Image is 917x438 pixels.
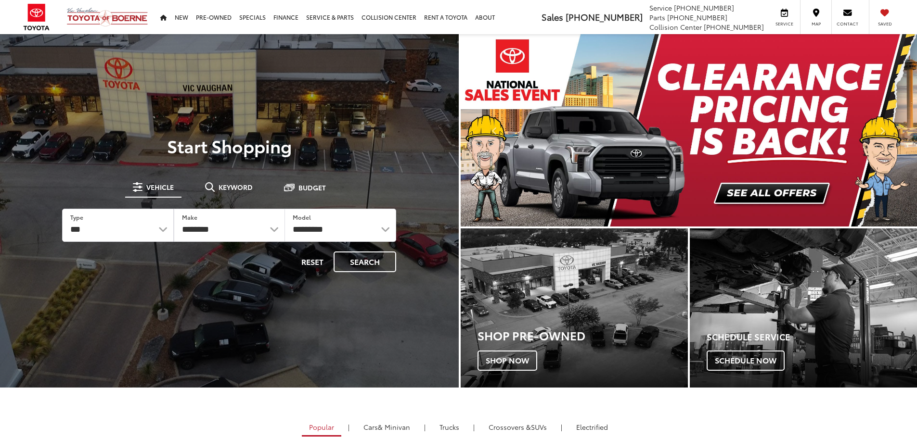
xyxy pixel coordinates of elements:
[356,419,417,435] a: Cars
[334,251,396,272] button: Search
[471,422,477,432] li: |
[182,213,197,221] label: Make
[569,419,615,435] a: Electrified
[70,213,83,221] label: Type
[690,228,917,388] a: Schedule Service Schedule Now
[302,419,341,437] a: Popular
[481,419,554,435] a: SUVs
[649,13,665,22] span: Parts
[566,11,643,23] span: [PHONE_NUMBER]
[219,184,253,190] span: Keyword
[542,11,563,23] span: Sales
[667,13,727,22] span: [PHONE_NUMBER]
[649,22,702,32] span: Collision Center
[422,422,428,432] li: |
[146,184,174,190] span: Vehicle
[293,251,332,272] button: Reset
[558,422,565,432] li: |
[461,53,529,207] button: Click to view previous picture.
[805,21,827,27] span: Map
[704,22,764,32] span: [PHONE_NUMBER]
[690,228,917,388] div: Toyota
[707,350,785,371] span: Schedule Now
[298,184,326,191] span: Budget
[461,228,688,388] a: Shop Pre-Owned Shop Now
[774,21,795,27] span: Service
[293,213,311,221] label: Model
[378,422,410,432] span: & Minivan
[40,136,418,155] p: Start Shopping
[837,21,858,27] span: Contact
[849,53,917,207] button: Click to view next picture.
[66,7,148,27] img: Vic Vaughan Toyota of Boerne
[478,350,537,371] span: Shop Now
[874,21,895,27] span: Saved
[649,3,672,13] span: Service
[707,332,917,342] h4: Schedule Service
[674,3,734,13] span: [PHONE_NUMBER]
[432,419,466,435] a: Trucks
[346,422,352,432] li: |
[461,228,688,388] div: Toyota
[489,422,531,432] span: Crossovers &
[478,329,688,341] h3: Shop Pre-Owned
